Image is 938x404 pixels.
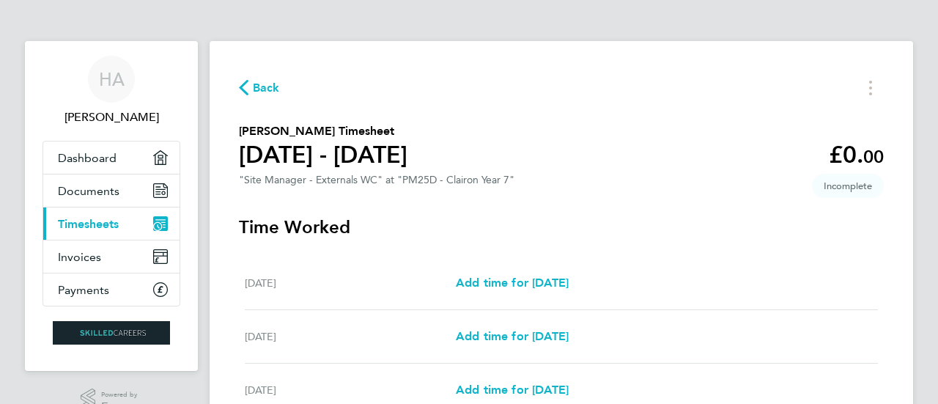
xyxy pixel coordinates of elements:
[53,321,170,345] img: skilledcareers-logo-retina.png
[239,174,514,186] div: "Site Manager - Externals WC" at "PM25D - Clairon Year 7"
[245,381,456,399] div: [DATE]
[245,328,456,345] div: [DATE]
[43,273,180,306] a: Payments
[58,151,117,165] span: Dashboard
[812,174,884,198] span: This timesheet is Incomplete.
[456,274,569,292] a: Add time for [DATE]
[857,76,884,99] button: Timesheets Menu
[43,56,180,126] a: HA[PERSON_NAME]
[456,276,569,290] span: Add time for [DATE]
[239,216,884,239] h3: Time Worked
[253,79,280,97] span: Back
[58,250,101,264] span: Invoices
[43,109,180,126] span: Haroon Ahmed
[456,328,569,345] a: Add time for [DATE]
[456,383,569,397] span: Add time for [DATE]
[43,207,180,240] a: Timesheets
[863,146,884,167] span: 00
[58,217,119,231] span: Timesheets
[25,41,198,371] nav: Main navigation
[43,321,180,345] a: Go to home page
[99,70,125,89] span: HA
[239,122,407,140] h2: [PERSON_NAME] Timesheet
[43,240,180,273] a: Invoices
[43,175,180,207] a: Documents
[101,389,142,401] span: Powered by
[239,140,407,169] h1: [DATE] - [DATE]
[829,141,884,169] app-decimal: £0.
[58,184,119,198] span: Documents
[245,274,456,292] div: [DATE]
[456,329,569,343] span: Add time for [DATE]
[239,78,280,97] button: Back
[43,142,180,174] a: Dashboard
[456,381,569,399] a: Add time for [DATE]
[58,283,109,297] span: Payments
